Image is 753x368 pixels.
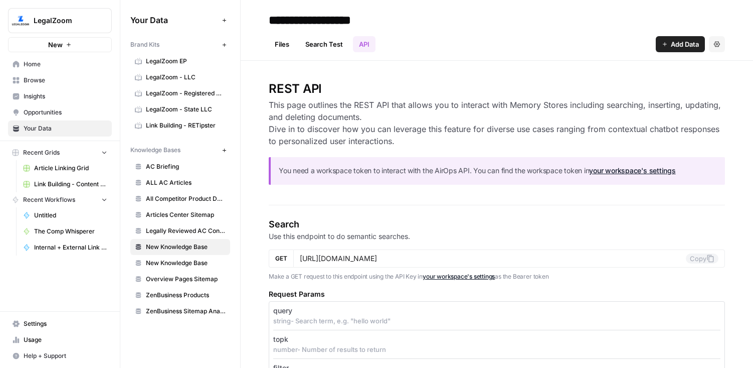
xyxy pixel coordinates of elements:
a: Your Data [8,120,112,137]
span: GET [275,254,287,263]
p: Use this endpoint to do semantic searches. [269,231,725,241]
a: Opportunities [8,104,112,120]
span: Link Building - RETipster [146,121,226,130]
a: Home [8,56,112,72]
span: Your Data [130,14,218,26]
span: Articles Center Sitemap [146,210,226,219]
span: LegalZoom EP [146,57,226,66]
p: number - Number of results to return [273,344,720,354]
button: Copy [686,254,718,264]
span: LegalZoom - LLC [146,73,226,82]
a: Usage [8,332,112,348]
span: ZenBusiness Sitemap Analysis [146,307,226,316]
span: Opportunities [24,108,107,117]
span: Article Linking Grid [34,164,107,173]
a: New Knowledge Base [130,255,230,271]
a: LegalZoom EP [130,53,230,69]
span: Settings [24,319,107,328]
button: Help + Support [8,348,112,364]
span: Internal + External Link Addition [34,243,107,252]
a: New Knowledge Base [130,239,230,255]
a: Article Linking Grid [19,160,112,176]
a: Link Building - Content Briefs [19,176,112,192]
span: New Knowledge Base [146,259,226,268]
h5: Request Params [269,289,725,299]
span: Link Building - Content Briefs [34,180,107,189]
span: Add Data [671,39,699,49]
button: Recent Grids [8,145,112,160]
span: All Competitor Product Data [146,194,226,203]
a: ZenBusiness Sitemap Analysis [130,303,230,319]
a: LegalZoom - State LLC [130,101,230,117]
span: Untitled [34,211,107,220]
img: LegalZoom Logo [12,12,30,30]
h3: This page outlines the REST API that allows you to interact with Memory Stores including searchin... [269,99,725,147]
a: The Comp Whisperer [19,223,112,239]
span: Insights [24,92,107,101]
p: topk [273,334,288,344]
a: AC Briefing [130,159,230,175]
a: All Competitor Product Data [130,191,230,207]
h2: REST API [269,81,725,97]
span: LegalZoom [34,16,94,26]
button: New [8,37,112,52]
span: AC Briefing [146,162,226,171]
a: Legally Reviewed AC Content [130,223,230,239]
a: Settings [8,316,112,332]
a: Articles Center Sitemap [130,207,230,223]
p: query [273,306,292,316]
a: LegalZoom - LLC [130,69,230,85]
p: You need a workspace token to interact with the AirOps API. You can find the workspace token in [279,165,717,177]
a: Search Test [299,36,349,52]
span: Home [24,60,107,69]
span: Recent Workflows [23,195,75,204]
p: Make a GET request to this endpoint using the API Key in as the Bearer token [269,272,725,282]
button: Workspace: LegalZoom [8,8,112,33]
span: LegalZoom - State LLC [146,105,226,114]
a: Browse [8,72,112,88]
span: Brand Kits [130,40,159,49]
span: Recent Grids [23,148,60,157]
a: API [353,36,375,52]
span: Your Data [24,124,107,133]
span: Knowledge Bases [130,146,180,155]
span: ALL AC Articles [146,178,226,187]
span: New [48,40,63,50]
span: Help + Support [24,351,107,360]
span: New Knowledge Base [146,242,226,252]
a: Link Building - RETipster [130,117,230,134]
a: Overview Pages Sitemap [130,271,230,287]
p: string - Search term, e.g. "hello world" [273,316,720,326]
a: Internal + External Link Addition [19,239,112,256]
span: LegalZoom - Registered Agent [146,89,226,98]
a: your workspace's settings [423,273,495,280]
button: Add Data [656,36,705,52]
span: Browse [24,76,107,85]
a: Untitled [19,207,112,223]
span: The Comp Whisperer [34,227,107,236]
button: Recent Workflows [8,192,112,207]
h4: Search [269,217,725,231]
a: ZenBusiness Products [130,287,230,303]
a: Files [269,36,295,52]
a: ALL AC Articles [130,175,230,191]
a: LegalZoom - Registered Agent [130,85,230,101]
span: Overview Pages Sitemap [146,275,226,284]
span: ZenBusiness Products [146,291,226,300]
span: Legally Reviewed AC Content [146,226,226,235]
span: Usage [24,335,107,344]
a: your workspace's settings [589,166,675,175]
a: Insights [8,88,112,104]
